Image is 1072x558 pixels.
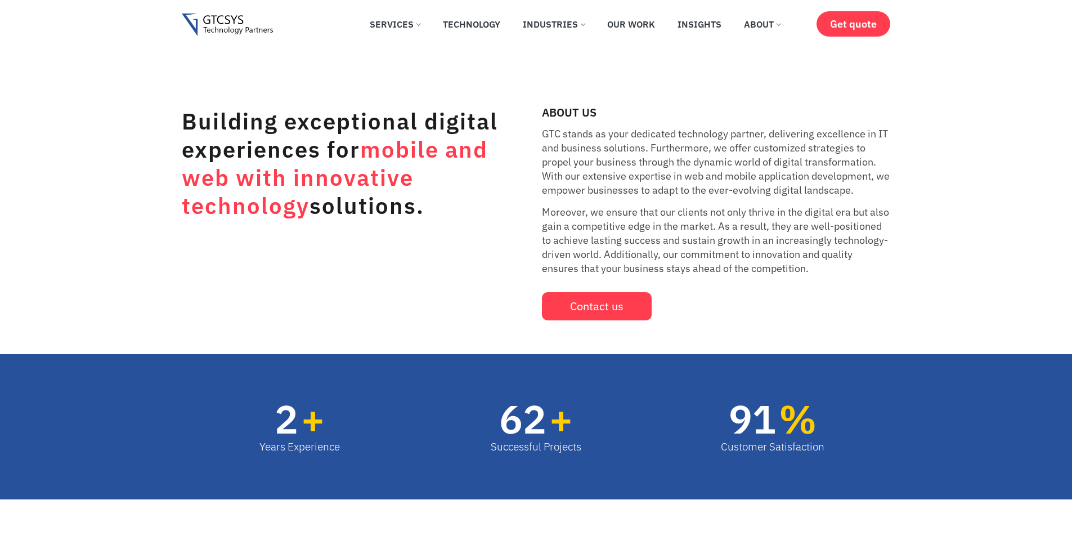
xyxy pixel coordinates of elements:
[721,439,824,455] div: Customer Satisfaction
[735,12,789,37] a: About
[182,107,503,220] h1: Building exceptional digital experiences for solutions.
[729,399,776,439] span: 91
[259,439,340,455] div: Years Experience
[301,399,340,439] span: +
[830,18,877,30] span: Get quote
[275,399,298,439] span: 2
[542,292,652,320] a: Contact us
[779,399,824,439] span: %
[549,399,581,439] span: +
[361,12,429,37] a: Services
[599,12,663,37] a: Our Work
[542,107,891,118] h2: ABOUT US
[817,11,890,37] a: Get quote
[542,127,891,197] p: GTC stands as your dedicated technology partner, delivering excellence in IT and business solutio...
[182,135,488,220] span: mobile and web with innovative technology
[499,399,546,439] span: 62
[491,439,581,455] div: Successful Projects
[542,205,891,275] p: Moreover, we ensure that our clients not only thrive in the digital era but also gain a competiti...
[570,301,624,312] span: Contact us
[514,12,593,37] a: Industries
[669,12,730,37] a: Insights
[434,12,509,37] a: Technology
[182,14,273,37] img: Gtcsys logo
